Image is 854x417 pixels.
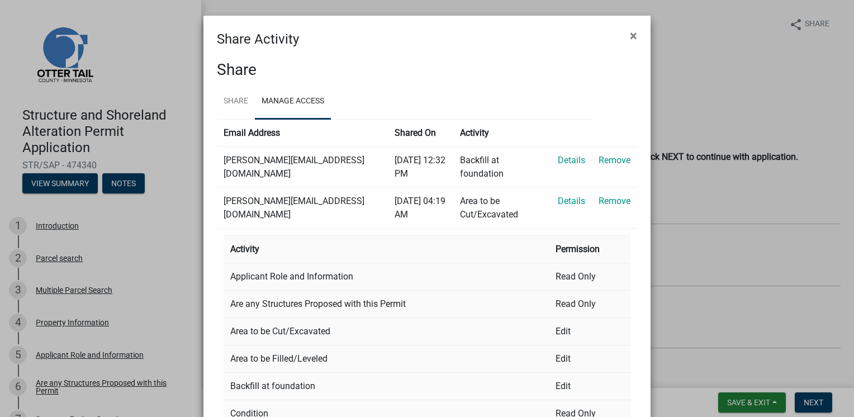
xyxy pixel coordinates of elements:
[630,28,637,44] span: ×
[549,318,630,345] td: Edit
[217,60,637,79] h3: Share
[549,263,630,290] td: Read Only
[255,84,331,120] a: Manage Access
[549,372,630,400] td: Edit
[549,345,630,372] td: Edit
[217,29,299,49] h4: Share Activity
[460,127,489,138] b: Activity
[217,146,388,187] td: [PERSON_NAME][EMAIL_ADDRESS][DOMAIN_NAME]
[599,196,630,206] a: Remove
[388,146,453,187] td: [DATE] 12:32 PM
[224,318,549,345] td: Area to be Cut/Excavated
[558,155,585,165] a: Details
[217,187,388,228] td: [PERSON_NAME][EMAIL_ADDRESS][DOMAIN_NAME]
[395,127,436,138] b: Shared On
[556,244,600,254] b: Permission
[388,187,453,228] td: [DATE] 04:19 AM
[224,290,549,318] td: Are any Structures Proposed with this Permit
[599,155,630,165] a: Remove
[558,196,585,206] a: Details
[453,187,551,228] td: Area to be Cut/Excavated
[224,372,549,400] td: Backfill at foundation
[217,84,255,120] a: Share
[621,20,646,51] button: Close
[549,290,630,318] td: Read Only
[224,263,549,290] td: Applicant Role and Information
[230,244,259,254] b: Activity
[224,127,280,138] b: Email Address
[224,345,549,372] td: Area to be Filled/Leveled
[599,155,630,165] wm-modal-confirm: Remove Access
[599,196,630,206] wm-modal-confirm: Remove Access
[453,146,551,187] td: Backfill at foundation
